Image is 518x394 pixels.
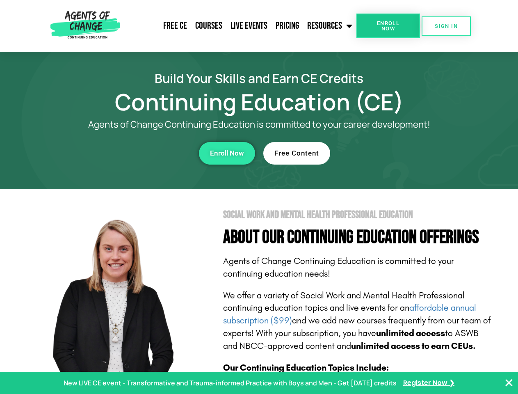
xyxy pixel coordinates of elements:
[504,378,514,388] button: Close Banner
[274,150,319,157] span: Free Content
[25,92,493,111] h1: Continuing Education (CE)
[370,21,407,31] span: Enroll Now
[58,119,460,130] p: Agents of Change Continuing Education is committed to your career development!
[303,16,356,36] a: Resources
[356,14,420,38] a: Enroll Now
[223,362,389,373] b: Our Continuing Education Topics Include:
[263,142,330,165] a: Free Content
[226,16,272,36] a: Live Events
[223,289,493,353] p: We offer a variety of Social Work and Mental Health Professional continuing education topics and ...
[199,142,255,165] a: Enroll Now
[376,328,445,339] b: unlimited access
[123,16,356,36] nav: Menu
[223,228,493,247] h4: About Our Continuing Education Offerings
[435,23,458,29] span: SIGN IN
[64,377,397,389] p: New LIVE CE event - Transformative and Trauma-informed Practice with Boys and Men - Get [DATE] cr...
[25,72,493,84] h2: Build Your Skills and Earn CE Credits
[191,16,226,36] a: Courses
[403,377,454,389] a: Register Now ❯
[223,256,454,279] span: Agents of Change Continuing Education is committed to your continuing education needs!
[272,16,303,36] a: Pricing
[223,210,493,220] h2: Social Work and Mental Health Professional Education
[210,150,244,157] span: Enroll Now
[422,16,471,36] a: SIGN IN
[351,341,476,351] b: unlimited access to earn CEUs.
[159,16,191,36] a: Free CE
